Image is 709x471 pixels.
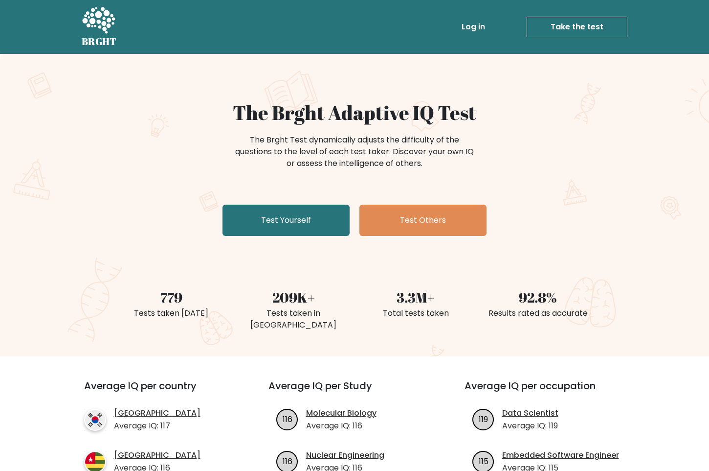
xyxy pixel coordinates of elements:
[84,409,106,431] img: country
[114,407,200,419] a: [GEOGRAPHIC_DATA]
[483,307,593,319] div: Results rated as accurate
[306,449,384,461] a: Nuclear Engineering
[478,455,488,467] text: 115
[360,307,471,319] div: Total tests taken
[116,287,226,307] div: 779
[116,101,593,124] h1: The Brght Adaptive IQ Test
[84,380,233,403] h3: Average IQ per country
[282,455,292,467] text: 116
[306,407,377,419] a: Molecular Biology
[268,380,441,403] h3: Average IQ per Study
[306,420,377,432] p: Average IQ: 116
[82,36,117,47] h5: BRGHT
[114,449,200,461] a: [GEOGRAPHIC_DATA]
[502,449,619,461] a: Embedded Software Engineer
[502,420,558,432] p: Average IQ: 119
[282,413,292,424] text: 116
[458,17,489,37] a: Log in
[232,134,477,169] div: The Brght Test dynamically adjusts the difficulty of the questions to the level of each test take...
[483,287,593,307] div: 92.8%
[359,205,487,236] a: Test Others
[116,307,226,319] div: Tests taken [DATE]
[238,307,349,331] div: Tests taken in [GEOGRAPHIC_DATA]
[82,4,117,50] a: BRGHT
[527,17,627,37] a: Take the test
[465,380,637,403] h3: Average IQ per occupation
[238,287,349,307] div: 209K+
[222,205,350,236] a: Test Yourself
[479,413,488,424] text: 119
[114,420,200,432] p: Average IQ: 117
[360,287,471,307] div: 3.3M+
[502,407,558,419] a: Data Scientist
